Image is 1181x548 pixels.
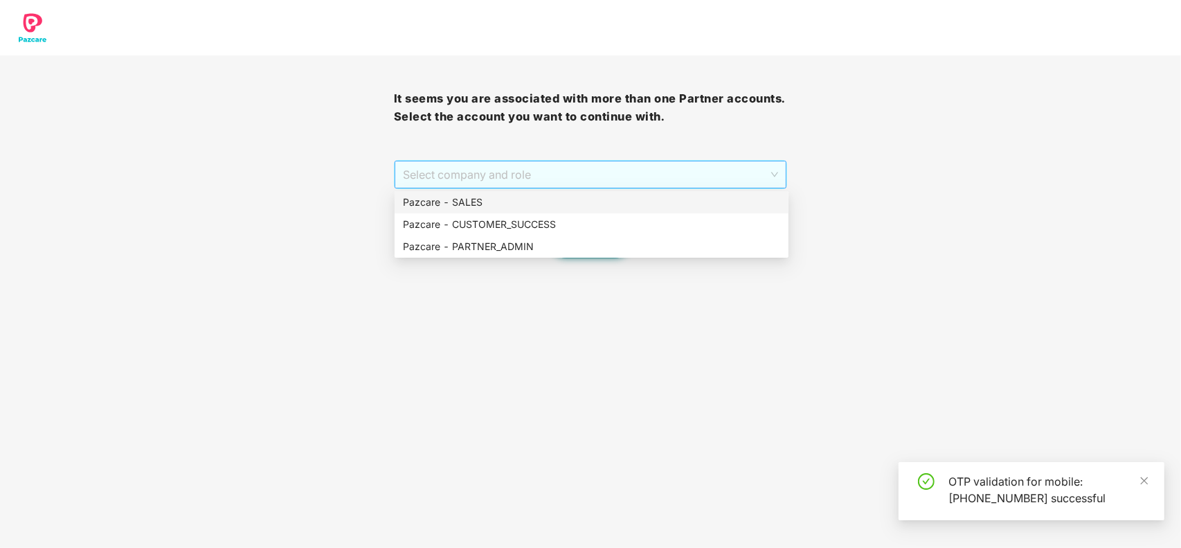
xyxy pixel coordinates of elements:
[395,191,788,213] div: Pazcare - SALES
[403,239,780,254] div: Pazcare - PARTNER_ADMIN
[1139,476,1149,486] span: close
[395,213,788,236] div: Pazcare - CUSTOMER_SUCCESS
[395,236,788,258] div: Pazcare - PARTNER_ADMIN
[918,473,935,490] span: check-circle
[403,195,780,210] div: Pazcare - SALES
[403,161,779,188] span: Select company and role
[403,217,780,232] div: Pazcare - CUSTOMER_SUCCESS
[394,90,788,125] h3: It seems you are associated with more than one Partner accounts. Select the account you want to c...
[948,473,1148,506] div: OTP validation for mobile: [PHONE_NUMBER] successful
